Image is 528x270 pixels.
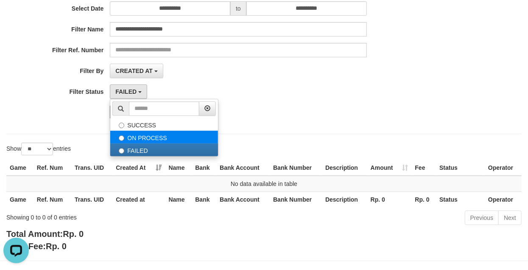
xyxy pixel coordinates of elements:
th: Bank [192,160,216,176]
th: Amount: activate to sort column ascending [367,160,412,176]
th: Created at [112,191,165,207]
th: Description [322,191,367,207]
th: Bank [192,191,216,207]
th: Rp. 0 [412,191,436,207]
th: Status [436,160,485,176]
th: Name [165,191,192,207]
th: Bank Account [216,160,270,176]
b: Total Amount: [6,229,84,239]
input: FAILED [119,148,124,154]
th: Operator [485,160,522,176]
span: Rp. 0 [63,229,84,239]
th: Ref. Num [34,160,71,176]
th: Status [436,191,485,207]
label: SUCCESS [110,118,218,131]
th: Bank Number [270,160,322,176]
th: Name [165,160,192,176]
th: Game [6,160,34,176]
div: Showing 0 to 0 of 0 entries [6,210,214,222]
span: CREATED AT [115,67,153,74]
th: Ref. Num [34,191,71,207]
th: Trans. UID [71,191,112,207]
span: FAILED [115,88,137,95]
button: Open LiveChat chat widget [3,3,29,29]
b: Total Fee: [6,242,67,251]
button: CREATED AT [110,64,163,78]
th: Fee [412,160,436,176]
th: Description [322,160,367,176]
td: No data available in table [6,176,522,192]
th: Rp. 0 [367,191,412,207]
th: Bank Number [270,191,322,207]
th: Bank Account [216,191,270,207]
a: Next [498,211,522,225]
select: Showentries [21,143,53,155]
button: FAILED [110,84,147,99]
input: ON PROCESS [119,135,124,141]
th: Trans. UID [71,160,112,176]
span: Rp. 0 [46,242,67,251]
th: Operator [485,191,522,207]
a: Previous [465,211,499,225]
span: to [230,1,246,16]
label: ON PROCESS [110,131,218,143]
input: SUCCESS [119,123,124,128]
th: Game [6,191,34,207]
th: Created At: activate to sort column ascending [112,160,165,176]
label: FAILED [110,143,218,156]
label: Show entries [6,143,71,155]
